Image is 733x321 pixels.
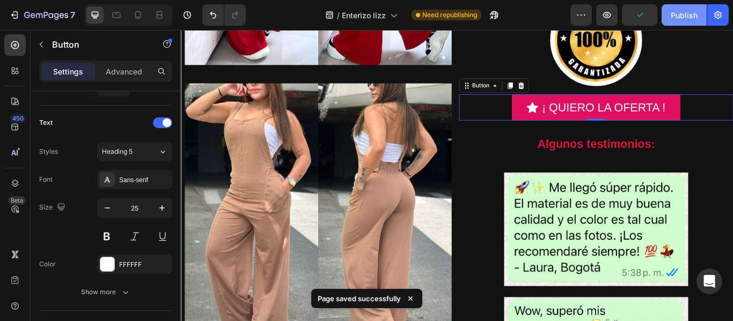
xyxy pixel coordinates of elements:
[119,260,170,270] div: FFFFFF
[39,259,56,269] div: Color
[318,293,401,304] p: Page saved successfully
[106,66,142,77] p: Advanced
[181,30,733,321] iframe: Design area
[52,38,143,51] p: Button
[342,10,386,21] span: Enterizo lizz
[39,118,53,128] div: Text
[337,10,340,21] span: /
[662,4,707,26] button: Publish
[39,200,68,215] div: Size
[386,75,582,106] a: ¡ QUIERO LA OFERTA !
[697,268,722,294] div: Open Intercom Messenger
[8,196,26,205] div: Beta
[421,81,565,99] p: ¡ QUIERO LA OFERTA !
[39,147,58,156] div: Styles
[39,175,53,184] div: Font
[338,60,362,70] div: Button
[415,125,553,140] strong: Algunos testimonios:
[53,66,83,77] p: Settings
[4,4,80,26] button: 7
[10,114,26,123] div: 450
[422,10,477,20] span: Need republishing
[202,4,246,26] div: Undo/Redo
[119,175,170,185] div: Sans-serif
[70,9,75,21] p: 7
[671,10,698,21] div: Publish
[81,287,131,297] div: Show more
[102,147,133,156] span: Heading 5
[377,166,591,298] img: gempages_558328578928804766-a68b7da5-5917-4c2e-bac6-9d756f79bbb4.jpg
[97,142,172,161] button: Heading 5
[39,282,172,302] button: Show more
